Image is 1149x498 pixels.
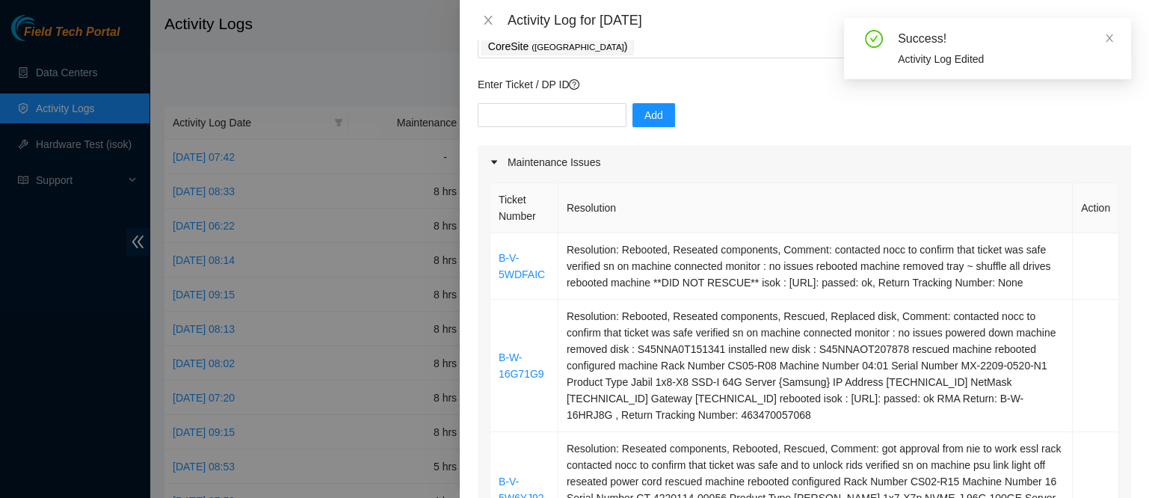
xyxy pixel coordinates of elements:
a: B-W-16G71G9 [499,351,544,380]
p: CoreSite ) [488,38,628,55]
span: question-circle [569,79,579,90]
div: Maintenance Issues [478,145,1131,179]
span: Add [644,107,663,123]
button: Close [478,13,499,28]
span: close [482,14,494,26]
span: close [1104,33,1115,43]
span: check-circle [865,30,883,48]
div: Success! [898,30,1113,48]
th: Action [1073,183,1119,233]
td: Resolution: Rebooted, Reseated components, Rescued, Replaced disk, Comment: contacted nocc to con... [558,300,1073,432]
button: Add [632,103,675,127]
p: Enter Ticket / DP ID [478,76,1131,93]
th: Ticket Number [490,183,558,233]
div: Activity Log Edited [898,51,1113,67]
span: ( [GEOGRAPHIC_DATA] [532,43,624,52]
th: Resolution [558,183,1073,233]
td: Resolution: Rebooted, Reseated components, Comment: contacted nocc to confirm that ticket was saf... [558,233,1073,300]
a: B-V-5WDFAIC [499,252,545,280]
span: caret-right [490,158,499,167]
div: Activity Log for [DATE] [508,12,1131,28]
